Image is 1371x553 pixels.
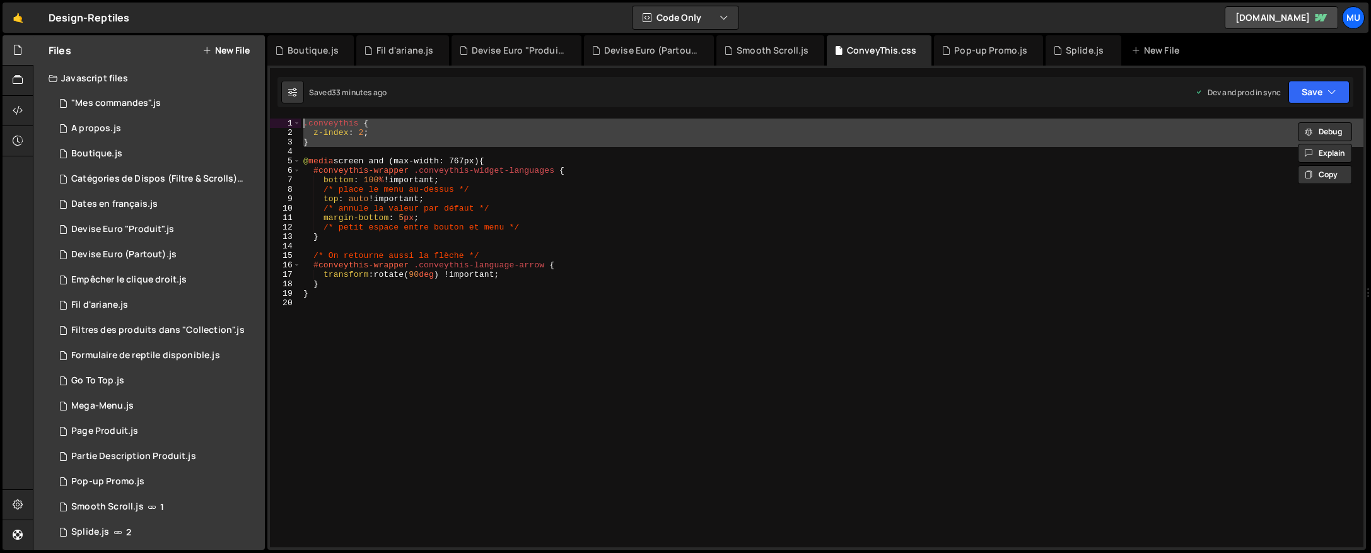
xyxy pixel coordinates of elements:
[49,444,265,469] div: 16910/46780.js
[270,260,301,270] div: 16
[954,44,1027,57] div: Pop-up Promo.js
[71,451,196,462] div: Partie Description Produit.js
[71,199,158,210] div: Dates en français.js
[270,232,301,242] div: 13
[49,419,265,444] div: 16910/46562.js
[270,242,301,251] div: 14
[1298,165,1352,184] button: Copy
[49,242,265,267] div: Devise Euro (Partout).js
[126,527,131,537] span: 2
[71,300,128,311] div: Fil d'ariane.js
[604,44,699,57] div: Devise Euro (Partout).js
[71,350,220,361] div: Formulaire de reptile disponible.js
[332,87,387,98] div: 33 minutes ago
[309,87,387,98] div: Saved
[1288,81,1350,103] button: Save
[49,166,269,192] div: 16910/46502.js
[49,267,265,293] div: 16910/46629.js
[1066,44,1104,57] div: Splide.js
[71,527,109,538] div: Splide.js
[737,44,809,57] div: Smooth Scroll.js
[49,217,265,242] div: 16910/47102.js
[49,469,265,494] div: Pop-up Promo.js
[49,393,265,419] div: 16910/46591.js
[1298,144,1352,163] button: Explain
[49,293,265,318] div: 16910/47140.js
[270,137,301,147] div: 3
[71,476,144,487] div: Pop-up Promo.js
[1298,122,1352,141] button: Debug
[71,123,121,134] div: A propos.js
[376,44,433,57] div: Fil d'ariane.js
[49,494,265,520] div: 16910/46296.js
[1225,6,1338,29] a: [DOMAIN_NAME]
[49,116,265,141] div: 16910/47024.js
[71,375,124,387] div: Go To Top.js
[202,45,250,55] button: New File
[270,298,301,308] div: 20
[71,426,138,437] div: Page Produit.js
[270,128,301,137] div: 2
[71,501,144,513] div: Smooth Scroll.js
[270,204,301,213] div: 10
[33,66,265,91] div: Javascript files
[270,175,301,185] div: 7
[270,213,301,223] div: 11
[270,289,301,298] div: 19
[270,166,301,175] div: 6
[71,274,187,286] div: Empêcher le clique droit.js
[1342,6,1365,29] a: Mu
[270,119,301,128] div: 1
[1195,87,1281,98] div: Dev and prod in sync
[1131,44,1184,57] div: New File
[270,223,301,232] div: 12
[49,44,71,57] h2: Files
[270,279,301,289] div: 18
[472,44,566,57] div: Devise Euro "Produit".js
[49,343,265,368] div: 16910/46617.js
[71,325,245,336] div: Filtres des produits dans "Collection".js
[49,520,265,545] div: 16910/46295.js
[847,44,916,57] div: ConveyThis.css
[633,6,738,29] button: Code Only
[49,91,265,116] div: 16910/46547.js
[71,173,245,185] div: Catégories de Dispos (Filtre & Scrolls).js
[71,249,177,260] div: Devise Euro (Partout).js
[270,270,301,279] div: 17
[49,141,265,166] div: 16910/46527.js
[49,192,265,217] div: 16910/46781.js
[270,185,301,194] div: 8
[270,147,301,156] div: 4
[270,251,301,260] div: 15
[49,10,129,25] div: Design-Reptiles
[288,44,339,57] div: Boutique.js
[160,502,164,512] span: 1
[49,318,269,343] div: 16910/46494.js
[71,98,161,109] div: "Mes commandes".js
[49,368,265,393] div: 16910/46616.js
[71,224,174,235] div: Devise Euro "Produit".js
[71,400,134,412] div: Mega-Menu.js
[270,156,301,166] div: 5
[270,194,301,204] div: 9
[3,3,33,33] a: 🤙
[71,148,122,160] div: Boutique.js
